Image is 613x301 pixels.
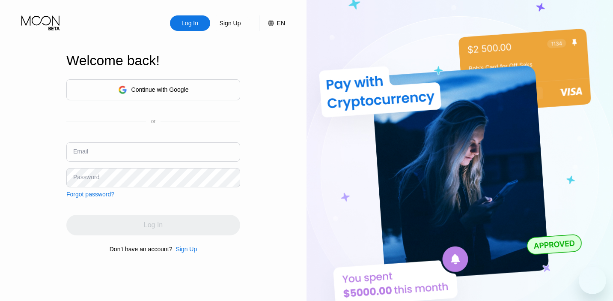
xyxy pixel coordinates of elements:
[579,267,606,294] iframe: Button to launch messaging window
[110,246,173,253] div: Don't have an account?
[219,19,242,27] div: Sign Up
[66,79,240,100] div: Continue with Google
[259,15,285,31] div: EN
[131,86,189,93] div: Continue with Google
[73,174,99,181] div: Password
[172,246,197,253] div: Sign Up
[170,15,210,31] div: Log In
[66,191,114,198] div: Forgot password?
[181,19,199,27] div: Log In
[151,118,156,124] div: or
[210,15,250,31] div: Sign Up
[277,20,285,27] div: EN
[66,53,240,69] div: Welcome back!
[176,246,197,253] div: Sign Up
[73,148,88,155] div: Email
